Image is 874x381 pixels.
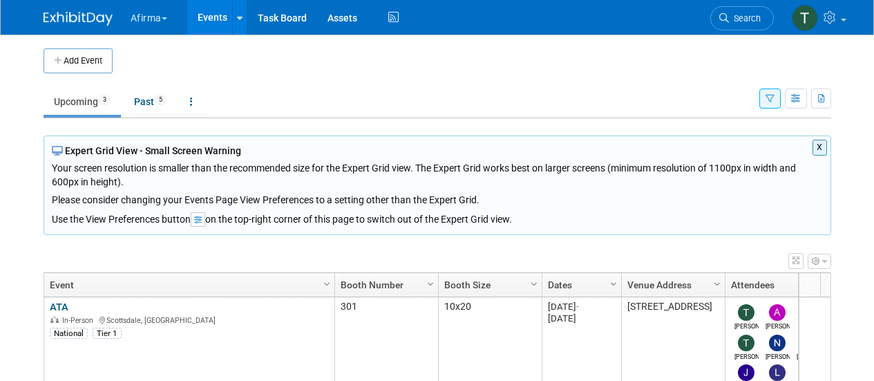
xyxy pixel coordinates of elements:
[792,5,818,31] img: Taylor Sebesta
[769,364,786,381] img: Laura Kirkpatrick
[813,140,827,156] button: X
[738,364,754,381] img: Jacob Actkinson
[710,273,725,294] a: Column Settings
[44,48,113,73] button: Add Event
[769,304,786,321] img: Amy Emerson
[548,301,615,313] div: [DATE]
[50,273,325,297] a: Event
[52,207,823,227] div: Use the View Preferences button on the top-right corner of this page to switch out of the Expert ...
[155,95,167,105] span: 5
[734,351,759,362] div: Tim Amos
[44,89,121,115] a: Upcoming3
[606,273,621,294] a: Column Settings
[423,273,438,294] a: Column Settings
[797,321,821,331] div: Atanas Kaykov
[44,12,113,26] img: ExhibitDay
[52,144,823,158] div: Expert Grid View - Small Screen Warning
[738,335,754,351] img: Tim Amos
[548,313,615,324] div: [DATE]
[766,351,790,362] div: Nancy Hui
[321,279,332,290] span: Column Settings
[734,321,759,331] div: Taylor Sebesta
[712,279,723,290] span: Column Settings
[738,304,754,321] img: Taylor Sebesta
[50,328,88,339] div: National
[731,273,854,297] a: Attendees
[766,321,790,331] div: Amy Emerson
[62,316,97,325] span: In-Person
[50,301,68,313] a: ATA
[797,351,821,362] div: Emma Mitchell
[425,279,436,290] span: Column Settings
[93,328,122,339] div: Tier 1
[526,273,542,294] a: Column Settings
[576,301,579,312] span: -
[50,316,59,323] img: In-Person Event
[548,273,612,297] a: Dates
[52,158,823,207] div: Your screen resolution is smaller than the recommended size for the Expert Grid view. The Expert ...
[124,89,177,115] a: Past5
[608,279,619,290] span: Column Settings
[729,13,761,24] span: Search
[627,273,716,297] a: Venue Address
[50,314,328,326] div: Scottsdale, [GEOGRAPHIC_DATA]
[319,273,334,294] a: Column Settings
[444,273,533,297] a: Booth Size
[99,95,111,105] span: 3
[769,335,786,351] img: Nancy Hui
[710,6,774,30] a: Search
[341,273,429,297] a: Booth Number
[529,279,540,290] span: Column Settings
[52,189,823,207] div: Please consider changing your Events Page View Preferences to a setting other than the Expert Grid.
